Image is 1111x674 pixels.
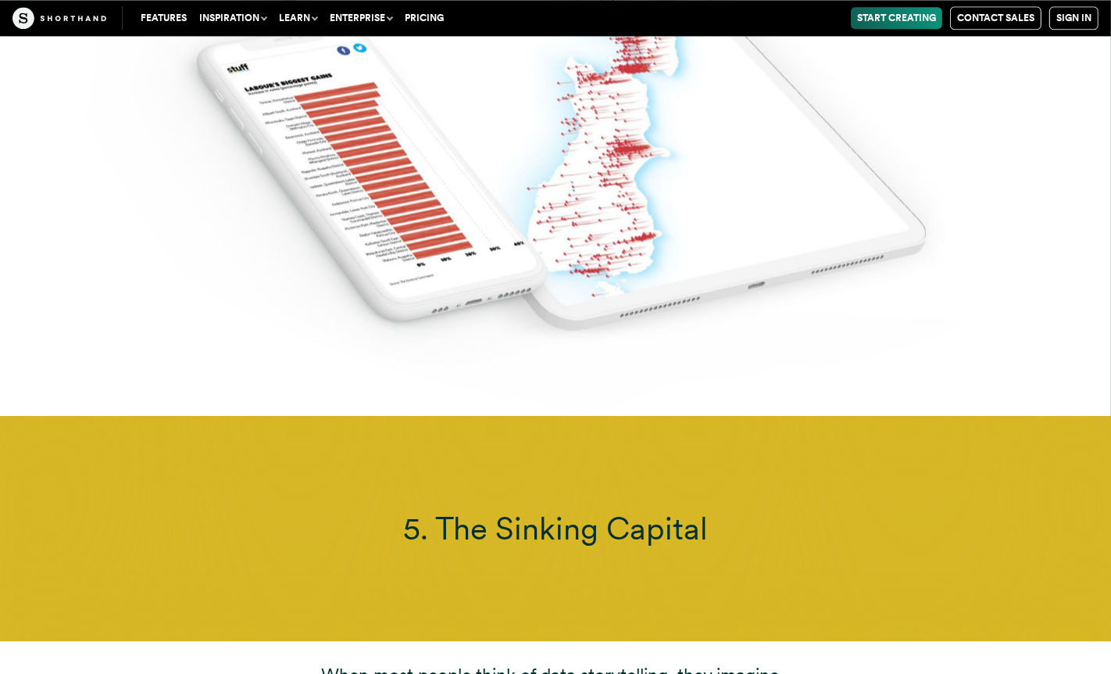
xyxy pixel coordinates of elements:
[398,7,450,29] a: Pricing
[323,7,398,29] button: Enterprise
[134,7,193,29] a: Features
[1049,6,1098,30] a: Sign in
[273,7,323,29] button: Learn
[851,7,942,29] a: Start Creating
[13,7,106,29] img: The Craft
[193,7,273,29] button: Inspiration
[950,6,1041,30] a: Contact Sales
[403,510,708,547] span: 5. The Sinking Capital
